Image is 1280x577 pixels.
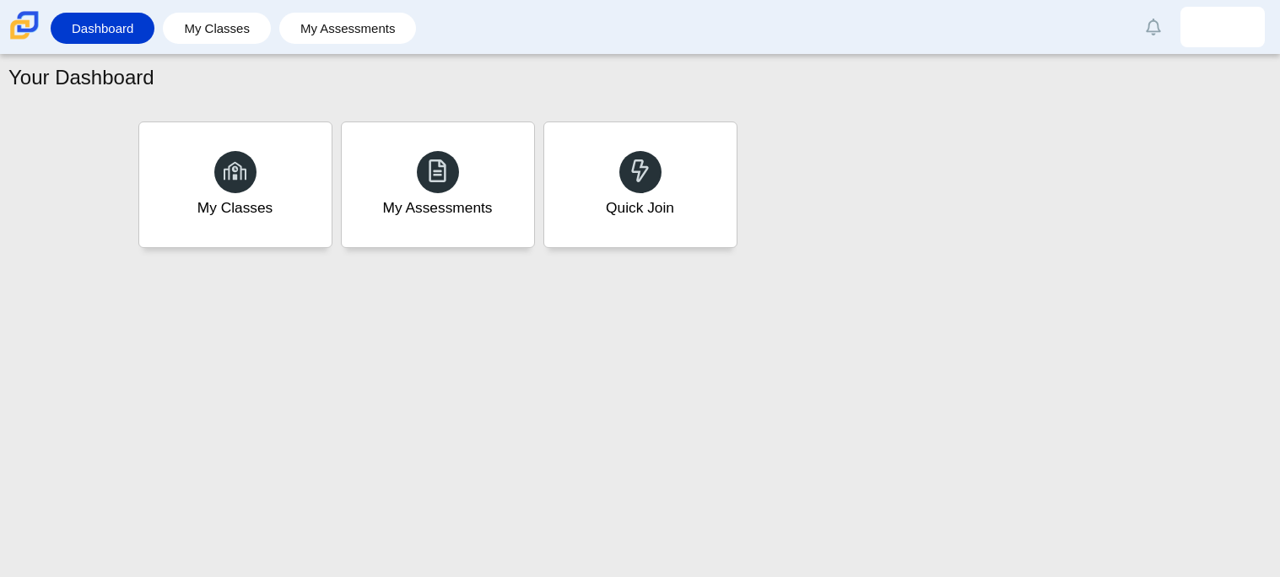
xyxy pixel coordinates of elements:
div: Quick Join [606,197,674,218]
img: Carmen School of Science & Technology [7,8,42,43]
a: My Assessments [341,121,535,248]
h1: Your Dashboard [8,63,154,92]
a: Alerts [1135,8,1172,46]
a: Carmen School of Science & Technology [7,31,42,46]
a: My Classes [171,13,262,44]
a: keanu.cardoso.GzyNbu [1180,7,1265,47]
a: My Assessments [288,13,408,44]
img: keanu.cardoso.GzyNbu [1209,13,1236,40]
a: Quick Join [543,121,737,248]
div: My Assessments [383,197,493,218]
a: Dashboard [59,13,146,44]
div: My Classes [197,197,273,218]
a: My Classes [138,121,332,248]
